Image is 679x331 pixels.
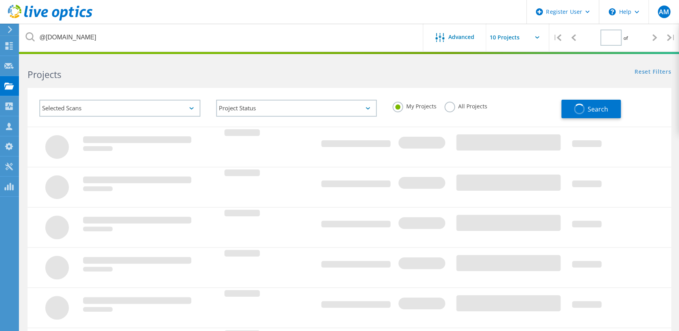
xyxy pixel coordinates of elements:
button: Search [561,100,621,118]
a: Reset Filters [635,69,671,76]
label: All Projects [444,102,487,109]
span: Search [588,105,608,113]
b: Projects [28,68,61,81]
span: AM [659,9,669,15]
div: Selected Scans [39,100,200,117]
label: My Projects [392,102,437,109]
a: Live Optics Dashboard [8,17,93,22]
svg: \n [609,8,616,15]
input: Search projects by name, owner, ID, company, etc [20,24,424,51]
div: | [663,24,679,52]
div: | [549,24,565,52]
span: Advanced [448,34,474,40]
span: of [623,35,628,41]
div: Project Status [216,100,377,117]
